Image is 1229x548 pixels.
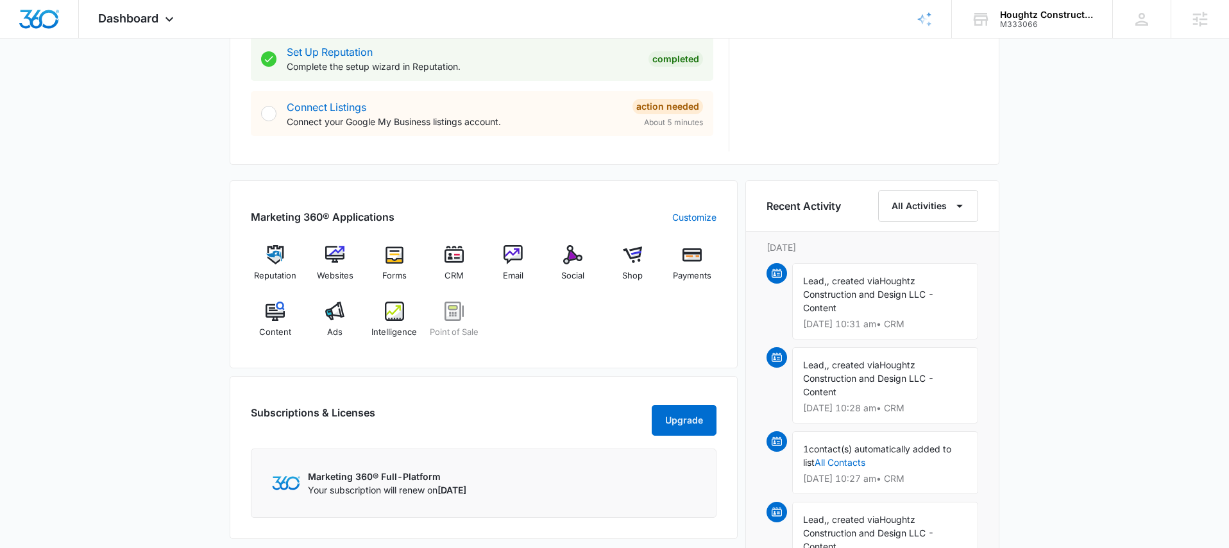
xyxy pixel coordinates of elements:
span: Shop [622,270,643,282]
a: Shop [608,245,657,291]
p: [DATE] 10:28 am • CRM [803,404,967,413]
a: Forms [370,245,420,291]
a: Ads [310,302,360,348]
p: Complete the setup wizard in Reputation. [287,60,638,73]
span: Social [561,270,584,282]
p: Your subscription will renew on [308,483,466,497]
span: Ads [327,326,343,339]
span: Intelligence [371,326,417,339]
div: Completed [648,51,703,67]
a: All Contacts [815,457,865,468]
p: [DATE] [767,241,978,254]
a: Social [548,245,598,291]
span: Forms [382,270,407,282]
h2: Marketing 360® Applications [251,209,394,225]
span: , created via [827,514,879,525]
a: Point of Sale [429,302,479,348]
span: Houghtz Construction and Design LLC - Content [803,359,934,397]
span: , created via [827,359,879,370]
span: Content [259,326,291,339]
div: Action Needed [632,99,703,114]
a: Intelligence [370,302,420,348]
span: contact(s) automatically added to list [803,443,951,468]
span: Reputation [254,270,296,282]
a: CRM [429,245,479,291]
a: Connect Listings [287,101,366,114]
h2: Subscriptions & Licenses [251,405,375,431]
span: CRM [445,270,464,282]
span: Websites [317,270,353,282]
span: Lead, [803,275,827,286]
span: Lead, [803,514,827,525]
span: Point of Sale [430,326,479,339]
span: [DATE] [437,484,466,495]
span: Houghtz Construction and Design LLC - Content [803,275,934,313]
a: Reputation [251,245,300,291]
a: Websites [310,245,360,291]
p: Connect your Google My Business listings account. [287,115,622,128]
span: Lead, [803,359,827,370]
p: Marketing 360® Full-Platform [308,470,466,483]
h6: Recent Activity [767,198,841,214]
a: Content [251,302,300,348]
span: Payments [673,270,711,282]
button: Upgrade [652,405,716,436]
span: 1 [803,443,809,454]
span: About 5 minutes [644,117,703,128]
div: account id [1000,20,1094,29]
span: Dashboard [98,12,158,25]
span: Email [503,270,523,282]
span: , created via [827,275,879,286]
a: Payments [667,245,716,291]
button: All Activities [878,190,978,222]
p: [DATE] 10:31 am • CRM [803,320,967,329]
a: Customize [672,210,716,224]
a: Set Up Reputation [287,46,373,58]
img: Marketing 360 Logo [272,476,300,490]
p: [DATE] 10:27 am • CRM [803,474,967,483]
a: Email [489,245,538,291]
div: account name [1000,10,1094,20]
